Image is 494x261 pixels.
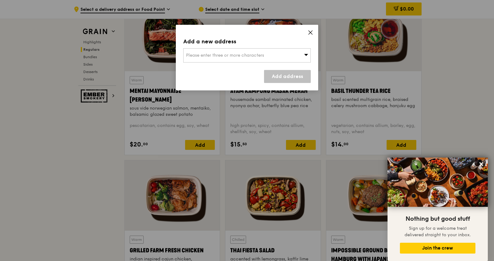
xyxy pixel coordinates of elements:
[400,243,475,254] button: Join the crew
[264,70,311,83] a: Add address
[183,37,311,46] div: Add a new address
[405,215,470,223] span: Nothing but good stuff
[388,158,488,207] img: DSC07876-Edit02-Large.jpeg
[186,53,264,58] span: Please enter three or more characters
[476,159,486,169] button: Close
[405,226,471,237] span: Sign up for a welcome treat delivered straight to your inbox.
